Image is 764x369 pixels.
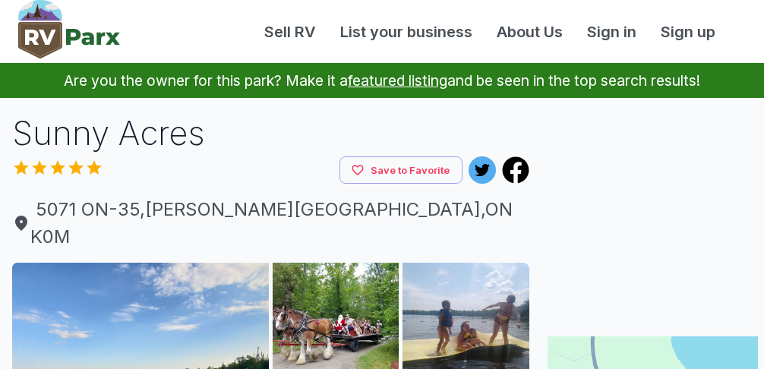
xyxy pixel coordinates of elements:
[339,156,463,184] button: Save to Favorite
[575,20,649,43] a: Sign in
[649,20,728,43] a: Sign up
[485,20,575,43] a: About Us
[328,20,485,43] a: List your business
[12,196,529,251] span: 5071 ON-35 , [PERSON_NAME][GEOGRAPHIC_DATA] , ON K0M
[252,20,328,43] a: Sell RV
[548,110,758,300] iframe: Advertisement
[18,63,746,98] p: Are you the owner for this park? Make it a and be seen in the top search results!
[12,196,529,251] a: 5071 ON-35,[PERSON_NAME][GEOGRAPHIC_DATA],ON K0M
[348,71,447,90] a: featured listing
[12,110,529,156] h1: Sunny Acres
